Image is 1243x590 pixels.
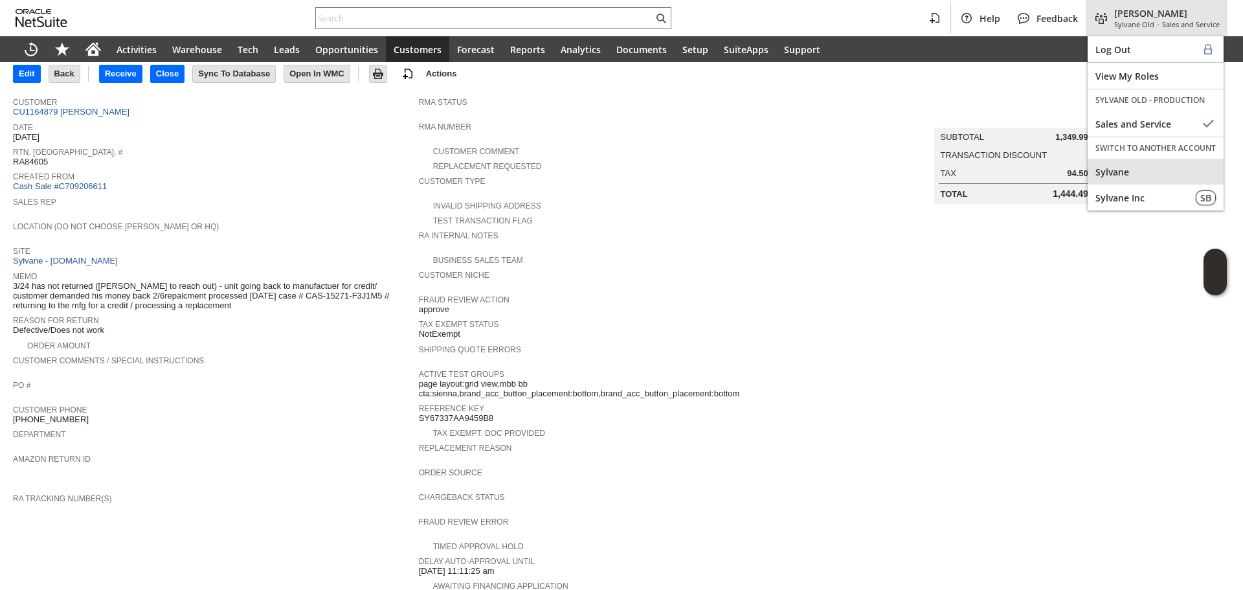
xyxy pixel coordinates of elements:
[13,356,204,365] a: Customer Comments / Special Instructions
[394,43,442,56] span: Customers
[1095,43,1200,56] span: Log Out
[266,36,308,62] a: Leads
[419,122,471,131] a: RMA Number
[941,189,968,199] a: Total
[13,198,56,207] a: Sales Rep
[776,36,828,62] a: Support
[13,494,111,503] a: RA Tracking Number(s)
[13,123,33,132] a: Date
[433,216,533,225] a: Test Transaction Flag
[561,43,601,56] span: Analytics
[370,65,386,82] input: Print
[230,36,266,62] a: Tech
[980,12,1000,25] span: Help
[16,36,47,62] a: Recent Records
[13,107,133,117] a: CU1164879 [PERSON_NAME]
[1095,70,1216,82] span: View My Roles
[419,557,535,566] a: Delay Auto-Approval Until
[419,345,521,354] a: Shipping Quote Errors
[1088,63,1224,89] a: View My Roles
[1036,12,1078,25] span: Feedback
[16,9,67,27] svg: logo
[13,157,48,167] span: RA84605
[433,147,520,156] a: Customer Comment
[386,36,449,62] a: Customers
[419,566,495,576] span: [DATE] 11:11:25 am
[941,132,984,142] a: Subtotal
[553,36,609,62] a: Analytics
[419,493,505,502] a: Chargeback Status
[47,36,78,62] div: Shortcuts
[419,379,818,399] span: page layout:grid view,mbb bb cta:sienna,brand_acc_button_placement:bottom,brand_acc_button_placem...
[1095,192,1185,204] span: Sylvane Inc
[419,177,486,186] a: Customer Type
[172,43,222,56] span: Warehouse
[117,43,157,56] span: Activities
[1204,273,1227,296] span: Oracle Guided Learning Widget. To move around, please hold and drag
[151,65,184,82] input: Close
[419,231,498,240] a: RA Internal Notes
[13,181,107,191] a: Cash Sale #C709206611
[675,36,716,62] a: Setup
[308,36,386,62] a: Opportunities
[1095,95,1216,106] label: SYLVANE OLD - PRODUCTION
[1114,7,1220,19] span: [PERSON_NAME]
[13,281,412,311] span: 3/24 has not returned ([PERSON_NAME] to reach out) - unit going back to manufactuer for credit/ c...
[419,404,484,413] a: Reference Key
[716,36,776,62] a: SuiteApps
[13,272,37,281] a: Memo
[13,455,91,464] a: Amazon Return ID
[274,43,300,56] span: Leads
[724,43,768,56] span: SuiteApps
[419,271,489,280] a: Customer Niche
[1055,132,1088,142] span: 1,349.99
[27,341,91,350] a: Order Amount
[13,430,66,439] a: Department
[433,162,542,171] a: Replacement Requested
[1053,188,1088,199] span: 1,444.49
[238,43,258,56] span: Tech
[609,36,675,62] a: Documents
[419,304,449,315] span: approve
[941,150,1047,160] a: Transaction Discount
[653,10,669,26] svg: Search
[13,256,121,266] a: Sylvane - [DOMAIN_NAME]
[1114,19,1154,29] span: Sylvane Old
[784,43,820,56] span: Support
[13,247,30,256] a: Site
[14,65,40,82] input: Edit
[13,172,74,181] a: Created From
[13,222,219,231] a: Location (Do Not Choose [PERSON_NAME] or HQ)
[1157,19,1159,29] span: -
[1095,118,1200,130] span: Sales and Service
[13,325,104,335] span: Defective/Does not work
[13,132,39,142] span: [DATE]
[419,468,482,477] a: Order Source
[1067,168,1088,179] span: 94.50
[370,66,386,82] img: Print
[54,41,70,57] svg: Shortcuts
[109,36,164,62] a: Activities
[419,329,460,339] span: NotExempt
[315,43,378,56] span: Opportunities
[1088,185,1224,210] a: Sylvane Inc
[433,201,541,210] a: Invalid Shipping Address
[1088,111,1224,137] a: Sales and Service
[164,36,230,62] a: Warehouse
[682,43,708,56] span: Setup
[419,370,504,379] a: Active Test Groups
[13,148,122,157] a: Rtn. [GEOGRAPHIC_DATA]. #
[1095,142,1216,153] label: SWITCH TO ANOTHER ACCOUNT
[419,295,510,304] a: Fraud Review Action
[419,413,494,424] span: SY67337AA9459B8
[421,69,462,78] a: Actions
[85,41,101,57] svg: Home
[316,10,653,26] input: Search
[419,517,509,527] a: Fraud Review Error
[502,36,553,62] a: Reports
[433,429,545,438] a: Tax Exempt. Doc Provided
[419,320,499,329] a: Tax Exempt Status
[13,98,57,107] a: Customer
[100,65,142,82] input: Receive
[449,36,502,62] a: Forecast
